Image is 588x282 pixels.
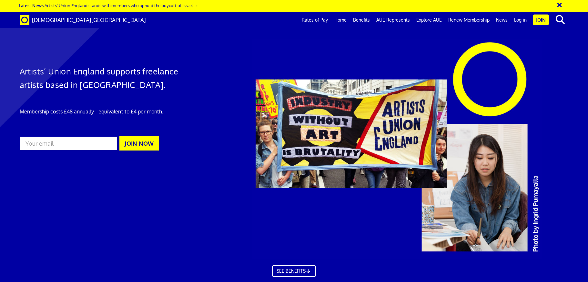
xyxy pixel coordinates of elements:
button: JOIN NOW [119,136,159,151]
a: Log in [511,12,530,28]
a: Latest News:Artists’ Union England stands with members who uphold the boycott of Israel → [19,3,198,8]
input: Your email [20,136,118,151]
a: News [493,12,511,28]
a: Renew Membership [445,12,493,28]
a: Home [331,12,350,28]
a: Benefits [350,12,373,28]
a: Join [533,15,549,25]
a: Brand [DEMOGRAPHIC_DATA][GEOGRAPHIC_DATA] [15,12,151,28]
a: Explore AUE [413,12,445,28]
strong: Latest News: [19,3,45,8]
button: search [550,13,570,26]
a: SEE BENEFITS [272,265,316,277]
p: Membership costs £48 annually – equivalent to £4 per month. [20,108,196,115]
span: [DEMOGRAPHIC_DATA][GEOGRAPHIC_DATA] [32,16,146,23]
h1: Artists’ Union England supports freelance artists based in [GEOGRAPHIC_DATA]. [20,64,196,92]
a: Rates of Pay [299,12,331,28]
a: AUE Represents [373,12,413,28]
